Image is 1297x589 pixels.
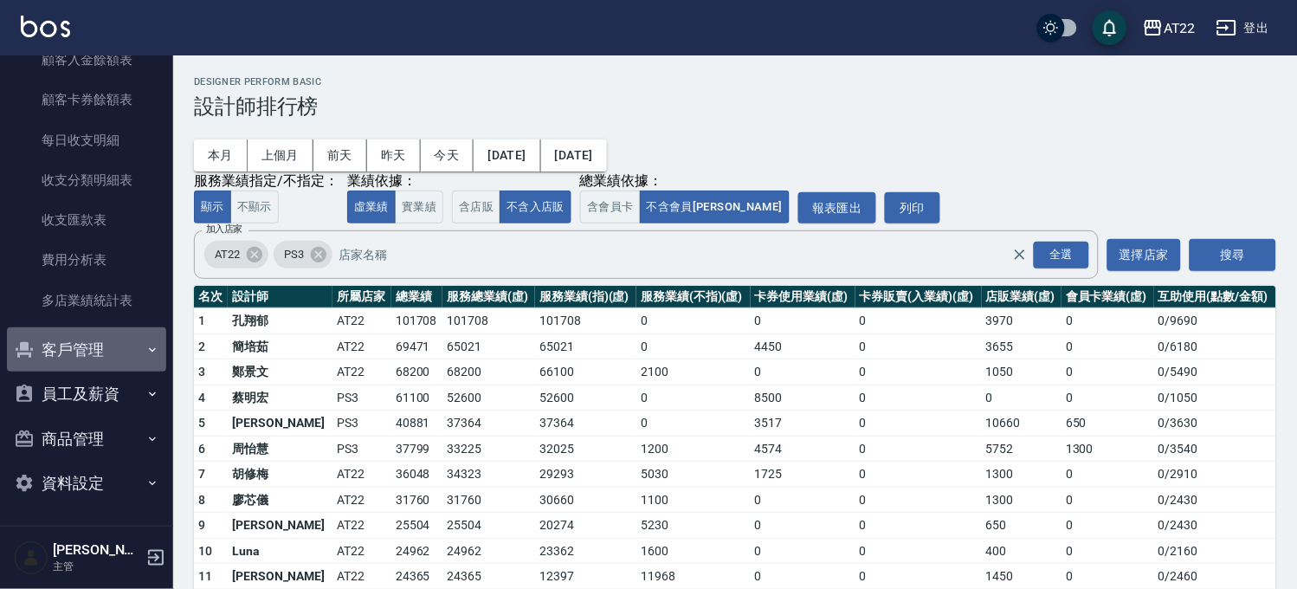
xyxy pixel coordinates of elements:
[982,462,1061,488] td: 1300
[535,538,636,564] td: 23362
[332,487,391,513] td: AT22
[982,411,1061,437] td: 10660
[535,462,636,488] td: 29293
[535,385,636,411] td: 52600
[194,76,1276,87] h2: Designer Perform Basic
[391,385,443,411] td: 61100
[982,333,1061,359] td: 3655
[751,385,855,411] td: 8500
[798,192,876,224] a: 報表匯出
[1190,239,1276,271] button: 搜尋
[855,359,982,385] td: 0
[1154,286,1276,308] th: 互助使用(點數/金額)
[535,411,636,437] td: 37364
[855,538,982,564] td: 0
[194,139,248,172] button: 本月
[228,538,332,564] td: Luna
[194,94,1276,119] h3: 設計師排行榜
[332,286,391,308] th: 所屬店家
[1061,359,1154,385] td: 0
[442,385,535,411] td: 52600
[640,191,790,224] button: 不含會員[PERSON_NAME]
[332,462,391,488] td: AT22
[636,359,750,385] td: 2100
[636,462,750,488] td: 5030
[274,246,314,263] span: PS3
[206,223,242,236] label: 加入店家
[442,487,535,513] td: 31760
[7,281,166,320] a: 多店業績統計表
[7,461,166,506] button: 資料設定
[332,513,391,539] td: AT22
[332,538,391,564] td: AT22
[1154,513,1276,539] td: 0 / 2430
[636,333,750,359] td: 0
[751,538,855,564] td: 0
[198,365,205,379] span: 3
[421,139,474,172] button: 今天
[335,240,1043,270] input: 店家名稱
[452,191,500,224] button: 含店販
[442,538,535,564] td: 24962
[1061,286,1154,308] th: 會員卡業績(虛)
[751,286,855,308] th: 卡券使用業績(虛)
[198,518,205,532] span: 9
[1061,462,1154,488] td: 0
[391,487,443,513] td: 31760
[204,246,250,263] span: AT22
[1154,487,1276,513] td: 0 / 2430
[855,487,982,513] td: 0
[855,333,982,359] td: 0
[535,359,636,385] td: 66100
[198,467,205,481] span: 7
[982,436,1061,462] td: 5752
[636,286,750,308] th: 服務業績(不指)(虛)
[855,286,982,308] th: 卡券販賣(入業績)(虛)
[855,411,982,437] td: 0
[228,308,332,334] td: 孔翔郁
[332,411,391,437] td: PS3
[855,513,982,539] td: 0
[1034,242,1089,269] div: 全選
[194,286,228,308] th: 名次
[194,191,231,224] button: 顯示
[21,16,70,37] img: Logo
[228,436,332,462] td: 周怡慧
[7,40,166,80] a: 顧客入金餘額表
[1154,411,1276,437] td: 0 / 3630
[982,513,1061,539] td: 650
[198,442,205,456] span: 6
[391,359,443,385] td: 68200
[198,391,205,405] span: 4
[198,493,205,507] span: 8
[442,286,535,308] th: 服務總業績(虛)
[636,411,750,437] td: 0
[198,416,205,430] span: 5
[332,436,391,462] td: PS3
[194,172,339,191] div: 服務業績指定/不指定：
[395,191,443,224] button: 實業績
[1154,385,1276,411] td: 0 / 1050
[332,385,391,411] td: PS3
[198,569,213,583] span: 11
[500,191,571,224] button: 不含入店販
[751,411,855,437] td: 3517
[228,487,332,513] td: 廖芯儀
[391,513,443,539] td: 25504
[228,359,332,385] td: 鄭景文
[751,487,855,513] td: 0
[198,544,213,558] span: 10
[1061,487,1154,513] td: 0
[347,172,443,191] div: 業績依據：
[274,241,332,269] div: PS3
[391,436,443,462] td: 37799
[1107,239,1181,271] button: 選擇店家
[228,513,332,539] td: [PERSON_NAME]
[1093,10,1127,45] button: save
[636,436,750,462] td: 1200
[1154,538,1276,564] td: 0 / 2160
[636,385,750,411] td: 0
[313,139,367,172] button: 前天
[14,540,48,575] img: Person
[1154,462,1276,488] td: 0 / 2910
